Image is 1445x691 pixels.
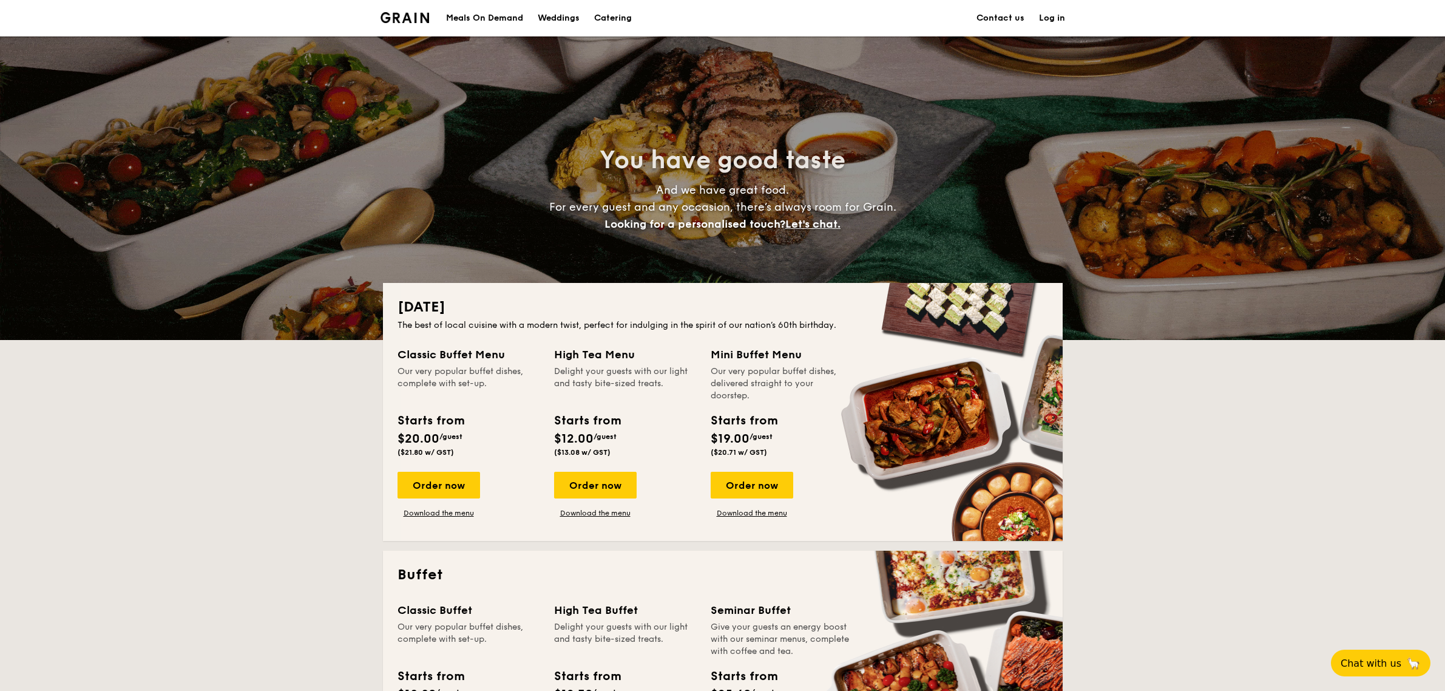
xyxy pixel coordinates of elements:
[398,412,464,430] div: Starts from
[600,146,845,175] span: You have good taste
[711,448,767,457] span: ($20.71 w/ GST)
[398,621,540,658] div: Our very popular buffet dishes, complete with set-up.
[711,621,853,658] div: Give your guests an energy boost with our seminar menus, complete with coffee and tea.
[554,472,637,499] div: Order now
[554,346,696,363] div: High Tea Menu
[554,366,696,402] div: Delight your guests with our light and tasty bite-sized treats.
[604,217,785,231] span: Looking for a personalised touch?
[1341,658,1401,669] span: Chat with us
[711,667,777,686] div: Starts from
[554,448,611,457] span: ($13.08 w/ GST)
[398,298,1048,317] h2: [DATE]
[711,432,750,446] span: $19.00
[554,432,594,446] span: $12.00
[711,366,853,402] div: Our very popular buffet dishes, delivered straight to your doorstep.
[381,12,430,23] img: Grain
[398,565,1048,585] h2: Buffet
[711,602,853,619] div: Seminar Buffet
[1406,656,1421,670] span: 🦙
[439,432,462,441] span: /guest
[711,346,853,363] div: Mini Buffet Menu
[554,602,696,619] div: High Tea Buffet
[398,346,540,363] div: Classic Buffet Menu
[549,183,896,231] span: And we have great food. For every guest and any occasion, there’s always room for Grain.
[398,472,480,499] div: Order now
[398,432,439,446] span: $20.00
[398,602,540,619] div: Classic Buffet
[381,12,430,23] a: Logotype
[594,432,617,441] span: /guest
[711,472,793,499] div: Order now
[711,412,777,430] div: Starts from
[398,448,454,457] span: ($21.80 w/ GST)
[1331,650,1430,676] button: Chat with us🦙
[785,217,841,231] span: Let's chat.
[398,508,480,518] a: Download the menu
[711,508,793,518] a: Download the menu
[554,667,620,686] div: Starts from
[750,432,773,441] span: /guest
[554,621,696,658] div: Delight your guests with our light and tasty bite-sized treats.
[554,412,620,430] div: Starts from
[398,319,1048,332] div: The best of local cuisine with a modern twist, perfect for indulging in the spirit of our nation’...
[398,366,540,402] div: Our very popular buffet dishes, complete with set-up.
[398,667,464,686] div: Starts from
[554,508,637,518] a: Download the menu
